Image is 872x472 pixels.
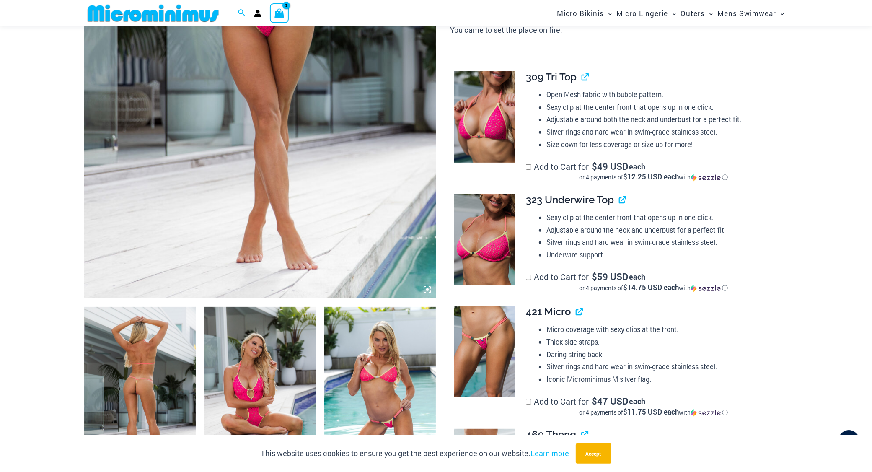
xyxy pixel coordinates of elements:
[526,408,781,417] div: or 4 payments of with
[616,3,668,24] span: Micro Lingerie
[526,194,614,206] span: 323 Underwire Top
[546,88,781,101] li: Open Mesh fabric with bubble pattern.
[546,236,781,249] li: Silver rings and hard wear in swim-grade stainless steel.
[691,409,721,417] img: Sezzle
[576,443,611,464] button: Accept
[555,3,614,24] a: Micro BikinisMenu ToggleMenu Toggle
[776,3,784,24] span: Menu Toggle
[691,285,721,292] img: Sezzle
[526,428,576,441] span: 469 Thong
[629,162,645,171] span: each
[629,397,645,405] span: each
[254,10,261,17] a: Account icon link
[261,447,569,460] p: This website uses cookies to ensure you get the best experience on our website.
[84,4,222,23] img: MM SHOP LOGO FLAT
[546,373,781,386] li: Iconic Microminimus M silver flag.
[531,448,569,458] a: Learn more
[678,3,715,24] a: OutersMenu ToggleMenu Toggle
[546,336,781,348] li: Thick side straps.
[546,126,781,138] li: Silver rings and hard wear in swim-grade stainless steel.
[546,348,781,361] li: Daring string back.
[546,360,781,373] li: Silver rings and hard wear in swim-grade stainless steel.
[526,161,781,182] label: Add to Cart for
[592,270,597,283] span: $
[705,3,713,24] span: Menu Toggle
[717,3,776,24] span: Mens Swimwear
[526,284,781,292] div: or 4 payments of$14.75 USD eachwithSezzle Click to learn more about Sezzle
[526,396,781,417] label: Add to Cart for
[546,211,781,224] li: Sexy clip at the center front that opens up in one click.
[526,284,781,292] div: or 4 payments of with
[526,164,531,170] input: Add to Cart for$49 USD eachor 4 payments of$12.25 USD eachwithSezzle Click to learn more about Se...
[546,138,781,151] li: Size down for less coverage or size up for more!
[454,194,515,285] img: Bubble Mesh Highlight Pink 323 Top
[238,8,246,19] a: Search icon link
[614,3,678,24] a: Micro LingerieMenu ToggleMenu Toggle
[715,3,787,24] a: Mens SwimwearMenu ToggleMenu Toggle
[454,71,515,163] img: Bubble Mesh Highlight Pink 309 Top
[546,113,781,126] li: Adjustable around both the neck and underbust for a perfect fit.
[526,399,531,405] input: Add to Cart for$47 USD eachor 4 payments of$11.75 USD eachwithSezzle Click to learn more about Se...
[623,283,679,292] span: $14.75 USD each
[526,71,577,83] span: 309 Tri Top
[557,3,604,24] span: Micro Bikinis
[592,395,597,407] span: $
[526,275,531,280] input: Add to Cart for$59 USD eachor 4 payments of$14.75 USD eachwithSezzle Click to learn more about Se...
[668,3,676,24] span: Menu Toggle
[691,174,721,182] img: Sezzle
[526,173,781,182] div: or 4 payments of$12.25 USD eachwithSezzle Click to learn more about Sezzle
[454,306,515,397] img: Bubble Mesh Highlight Pink 421 Micro
[554,1,788,25] nav: Site Navigation
[526,271,781,292] label: Add to Cart for
[546,323,781,336] li: Micro coverage with sexy clips at the front.
[526,408,781,417] div: or 4 payments of$11.75 USD eachwithSezzle Click to learn more about Sezzle
[592,160,597,172] span: $
[592,397,628,405] span: 47 USD
[592,272,628,281] span: 59 USD
[526,306,571,318] span: 421 Micro
[592,162,628,171] span: 49 USD
[546,249,781,261] li: Underwire support.
[623,407,679,417] span: $11.75 USD each
[546,101,781,114] li: Sexy clip at the center front that opens up in one click.
[623,172,679,182] span: $12.25 USD each
[270,3,289,23] a: View Shopping Cart, empty
[681,3,705,24] span: Outers
[629,272,645,281] span: each
[526,173,781,182] div: or 4 payments of with
[604,3,612,24] span: Menu Toggle
[546,224,781,236] li: Adjustable around the neck and underbust for a perfect fit.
